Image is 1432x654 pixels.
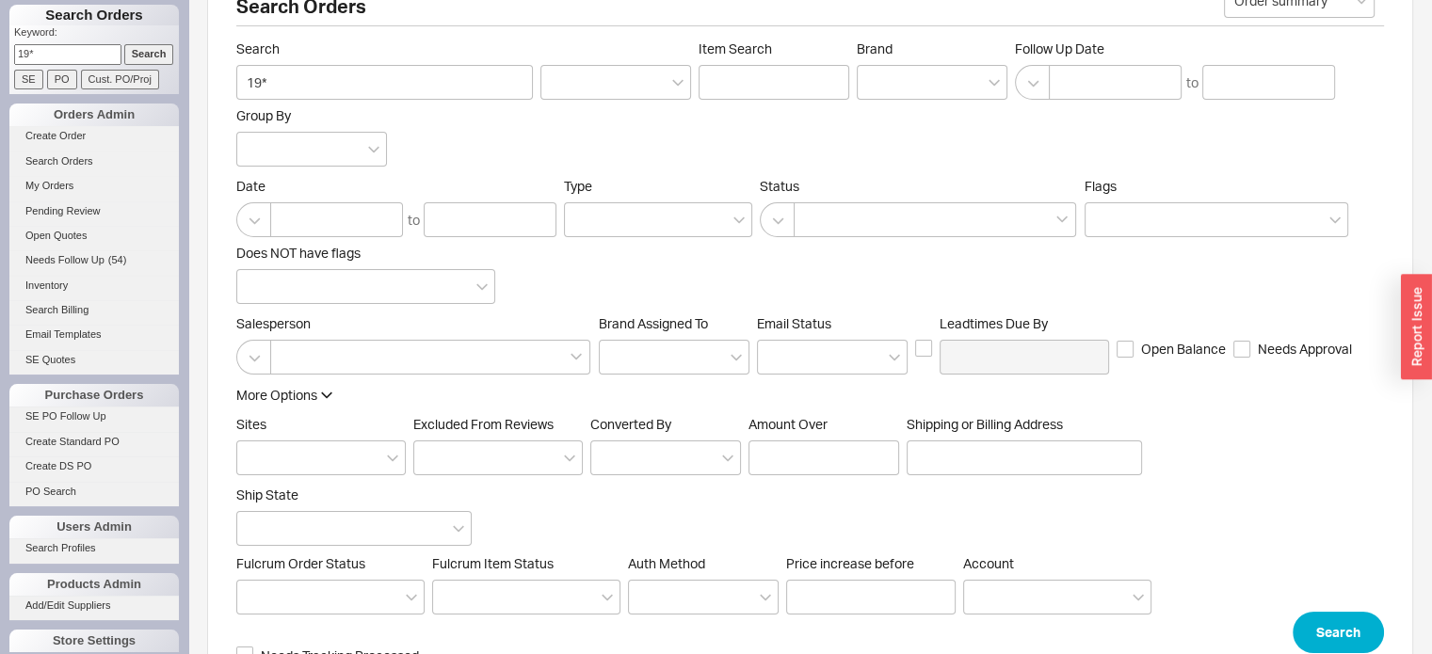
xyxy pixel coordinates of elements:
[9,516,179,538] div: Users Admin
[9,250,179,270] a: Needs Follow Up(54)
[442,586,456,608] input: Fulcrum Item Status
[9,432,179,452] a: Create Standard PO
[907,416,1142,433] span: Shipping or Billing Address
[9,226,179,246] a: Open Quotes
[432,555,554,571] span: Fulcrum Item Status
[9,573,179,596] div: Products Admin
[1085,178,1117,194] span: Flags
[9,104,179,126] div: Orders Admin
[236,315,591,332] span: Salesperson
[638,586,652,608] input: Auth Method
[236,386,332,405] button: More Options
[757,315,831,331] span: Em ​ ail Status
[14,70,43,89] input: SE
[9,384,179,407] div: Purchase Orders
[9,482,179,502] a: PO Search
[1133,594,1144,601] svg: open menu
[699,65,849,100] input: Item Search
[1258,340,1352,359] span: Needs Approval
[247,518,260,539] input: Ship State
[247,276,260,297] input: Does NOT have flags
[628,555,705,571] span: Auth Method
[857,40,893,56] span: Brand
[236,65,533,100] input: Search
[9,300,179,320] a: Search Billing
[940,315,1109,332] span: Leadtimes Due By
[9,350,179,370] a: SE Quotes
[1117,341,1134,358] input: Open Balance
[408,211,420,230] div: to
[786,555,956,572] span: Price increase before
[9,630,179,652] div: Store Settings
[236,416,266,432] span: Sites
[1015,40,1335,57] span: Follow Up Date
[889,354,900,361] svg: open menu
[907,440,1142,475] input: Shipping or Billing Address
[9,152,179,171] a: Search Orders
[1316,621,1360,644] span: Search
[590,416,671,432] span: Converted By
[1095,209,1108,231] input: Flags
[236,487,298,502] span: Ship State
[247,586,260,608] input: Fulcrum Order Status
[9,201,179,221] a: Pending Review
[9,5,179,25] h1: Search Orders
[108,254,127,265] span: ( 54 )
[236,40,533,57] span: Search
[9,176,179,196] a: My Orders
[25,254,105,265] span: Needs Follow Up
[9,126,179,146] a: Create Order
[1233,341,1250,358] input: Needs Approval
[236,245,361,261] span: Does NOT have flags
[47,70,77,89] input: PO
[564,178,592,194] span: Type
[760,178,1077,195] span: Status
[413,416,554,432] span: Excluded From Reviews
[9,276,179,295] a: Inventory
[124,44,174,64] input: Search
[731,354,742,361] svg: open menu
[1186,73,1199,92] div: to
[1141,340,1226,359] span: Open Balance
[9,596,179,615] a: Add/Edit Suppliers
[867,72,880,93] input: Brand
[236,386,317,405] div: More Options
[14,25,179,44] p: Keyword:
[9,325,179,344] a: Email Templates
[368,146,379,153] svg: open menu
[748,440,899,475] input: Amount Over
[81,70,159,89] input: Cust. PO/Proj
[9,456,179,476] a: Create DS PO
[699,40,849,57] span: Item Search
[247,447,260,469] input: Sites
[9,407,179,426] a: SE PO Follow Up
[672,79,684,87] svg: open menu
[963,555,1014,571] span: Account
[564,455,575,462] svg: open menu
[236,555,365,571] span: Fulcrum Order Status
[1293,612,1384,653] button: Search
[236,107,291,123] span: Group By
[236,178,556,195] span: Date
[722,455,733,462] svg: open menu
[599,315,708,331] span: Brand Assigned To
[25,205,101,216] span: Pending Review
[9,538,179,558] a: Search Profiles
[574,209,587,231] input: Type
[748,416,899,433] span: Amount Over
